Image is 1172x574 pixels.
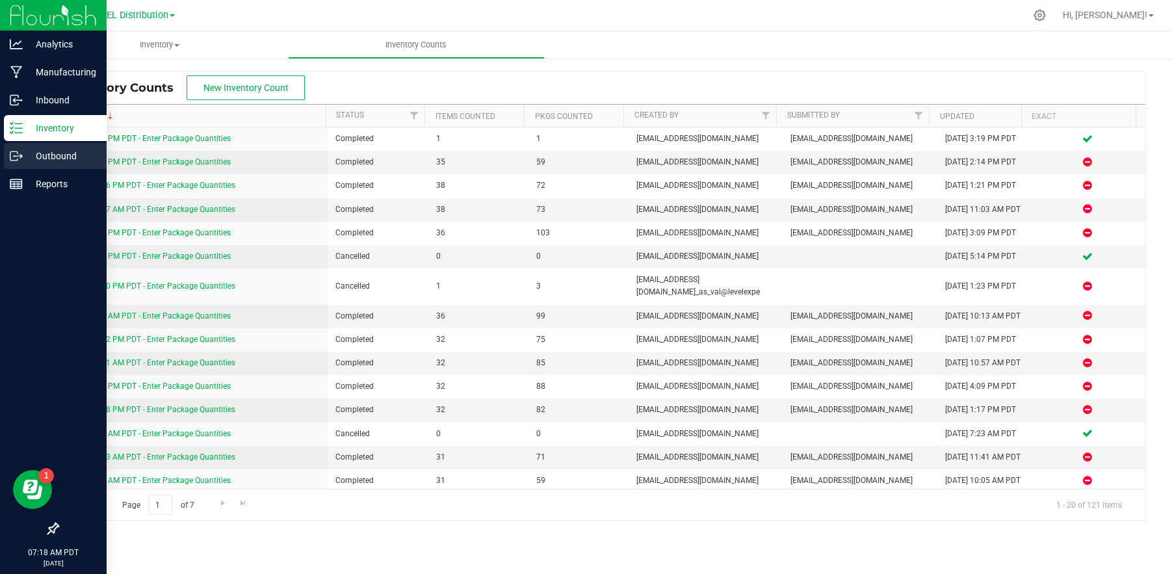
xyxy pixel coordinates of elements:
[6,547,101,558] p: 07:18 AM PDT
[790,203,929,216] span: [EMAIL_ADDRESS][DOMAIN_NAME]
[1021,105,1136,127] th: Exact
[335,380,420,393] span: Completed
[23,176,101,192] p: Reports
[66,134,231,143] a: [DATE] 2:21 PM PDT - Enter Package Quantities
[436,333,521,346] span: 32
[945,428,1022,440] div: [DATE] 7:23 AM PDT
[10,66,23,79] inline-svg: Manufacturing
[436,451,521,463] span: 31
[636,380,775,393] span: [EMAIL_ADDRESS][DOMAIN_NAME]
[536,280,621,293] span: 3
[940,112,974,121] a: Updated
[335,250,420,263] span: Cancelled
[335,280,420,293] span: Cancelled
[336,111,364,120] a: Status
[636,203,775,216] span: [EMAIL_ADDRESS][DOMAIN_NAME]
[536,357,621,369] span: 85
[66,228,231,237] a: [DATE] 2:21 PM PDT - Enter Package Quantities
[436,203,521,216] span: 38
[945,133,1022,145] div: [DATE] 3:19 PM PDT
[790,133,929,145] span: [EMAIL_ADDRESS][DOMAIN_NAME]
[13,470,52,509] iframe: Resource center
[945,380,1022,393] div: [DATE] 4:09 PM PDT
[436,380,521,393] span: 32
[790,404,929,416] span: [EMAIL_ADDRESS][DOMAIN_NAME]
[945,451,1022,463] div: [DATE] 11:41 AM PDT
[1032,9,1048,21] div: Manage settings
[403,105,424,127] a: Filter
[636,310,775,322] span: [EMAIL_ADDRESS][DOMAIN_NAME]
[636,274,775,298] span: [EMAIL_ADDRESS][DOMAIN_NAME]_as_val@levelexpe
[31,39,288,51] span: Inventory
[536,475,621,487] span: 59
[790,156,929,168] span: [EMAIL_ADDRESS][DOMAIN_NAME]
[66,429,231,438] a: [DATE] 7:22 AM PDT - Enter Package Quantities
[945,404,1022,416] div: [DATE] 1:17 PM PDT
[636,404,775,416] span: [EMAIL_ADDRESS][DOMAIN_NAME]
[787,111,840,120] a: Submitted By
[436,310,521,322] span: 36
[945,227,1022,239] div: [DATE] 3:09 PM PDT
[790,310,929,322] span: [EMAIL_ADDRESS][DOMAIN_NAME]
[213,495,232,512] a: Go to the next page
[436,156,521,168] span: 35
[66,358,235,367] a: [DATE] 10:31 AM PDT - Enter Package Quantities
[436,428,521,440] span: 0
[907,105,929,127] a: Filter
[38,468,54,484] iframe: Resource center unread badge
[288,31,545,59] a: Inventory Counts
[636,451,775,463] span: [EMAIL_ADDRESS][DOMAIN_NAME]
[149,495,172,515] input: 1
[335,179,420,192] span: Completed
[335,133,420,145] span: Completed
[335,475,420,487] span: Completed
[10,122,23,135] inline-svg: Inventory
[790,380,929,393] span: [EMAIL_ADDRESS][DOMAIN_NAME]
[755,105,776,127] a: Filter
[187,75,305,100] button: New Inventory Count
[636,227,775,239] span: [EMAIL_ADDRESS][DOMAIN_NAME]
[335,357,420,369] span: Completed
[790,357,929,369] span: [EMAIL_ADDRESS][DOMAIN_NAME]
[536,380,621,393] span: 88
[945,203,1022,216] div: [DATE] 11:03 AM PDT
[66,405,235,414] a: [DATE] 12:58 PM PDT - Enter Package Quantities
[945,156,1022,168] div: [DATE] 2:14 PM PDT
[790,451,929,463] span: [EMAIL_ADDRESS][DOMAIN_NAME]
[945,475,1022,487] div: [DATE] 10:05 AM PDT
[111,495,205,515] span: Page of 7
[436,404,521,416] span: 32
[536,404,621,416] span: 82
[436,179,521,192] span: 38
[536,203,621,216] span: 73
[636,475,775,487] span: [EMAIL_ADDRESS][DOMAIN_NAME]
[636,357,775,369] span: [EMAIL_ADDRESS][DOMAIN_NAME]
[1063,10,1147,20] span: Hi, [PERSON_NAME]!
[335,203,420,216] span: Completed
[536,250,621,263] span: 0
[636,156,775,168] span: [EMAIL_ADDRESS][DOMAIN_NAME]
[636,333,775,346] span: [EMAIL_ADDRESS][DOMAIN_NAME]
[536,156,621,168] span: 59
[6,558,101,568] p: [DATE]
[335,156,420,168] span: Completed
[436,357,521,369] span: 32
[636,179,775,192] span: [EMAIL_ADDRESS][DOMAIN_NAME]
[66,281,235,291] a: [DATE] 12:50 PM PDT - Enter Package Quantities
[436,133,521,145] span: 1
[368,39,464,51] span: Inventory Counts
[536,179,621,192] span: 72
[23,148,101,164] p: Outbound
[335,333,420,346] span: Completed
[23,120,101,136] p: Inventory
[10,150,23,163] inline-svg: Outbound
[66,476,231,485] a: [DATE] 9:16 AM PDT - Enter Package Quantities
[535,112,593,121] a: Pkgs Counted
[536,310,621,322] span: 99
[536,333,621,346] span: 75
[66,335,235,344] a: [DATE] 12:32 PM PDT - Enter Package Quantities
[636,133,775,145] span: [EMAIL_ADDRESS][DOMAIN_NAME]
[945,333,1022,346] div: [DATE] 1:07 PM PDT
[335,310,420,322] span: Completed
